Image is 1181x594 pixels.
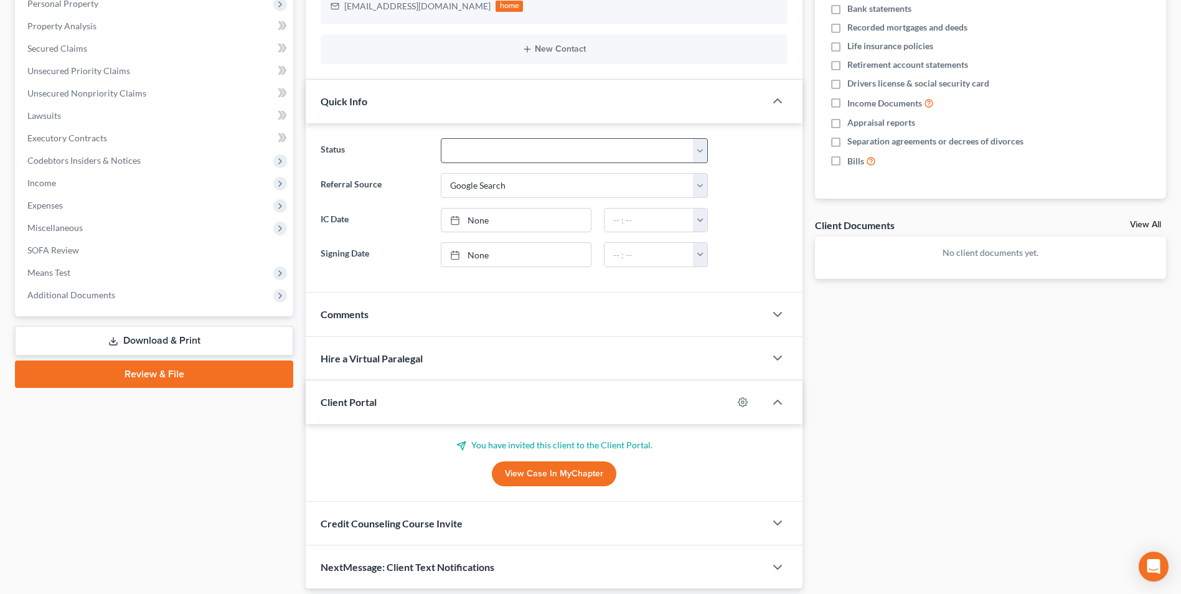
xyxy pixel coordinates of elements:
span: Unsecured Priority Claims [27,65,130,76]
div: Client Documents [815,219,895,232]
span: Comments [321,308,369,320]
a: Executory Contracts [17,127,293,149]
span: Codebtors Insiders & Notices [27,155,141,166]
span: Expenses [27,200,63,210]
span: Bank statements [847,2,911,15]
a: Unsecured Nonpriority Claims [17,82,293,105]
input: -- : -- [605,209,694,232]
a: View All [1130,220,1161,229]
label: Status [314,138,434,163]
span: Income Documents [847,97,922,110]
label: Signing Date [314,242,434,267]
span: Client Portal [321,396,377,408]
span: NextMessage: Client Text Notifications [321,561,494,573]
a: SOFA Review [17,239,293,262]
span: Means Test [27,267,70,278]
span: Separation agreements or decrees of divorces [847,135,1023,148]
input: -- : -- [605,243,694,266]
label: Referral Source [314,173,434,198]
span: Property Analysis [27,21,96,31]
p: You have invited this client to the Client Portal. [321,439,788,451]
a: Secured Claims [17,37,293,60]
span: Lawsuits [27,110,61,121]
label: IC Date [314,208,434,233]
span: Miscellaneous [27,222,83,233]
span: Quick Info [321,95,367,107]
span: Executory Contracts [27,133,107,143]
span: Additional Documents [27,290,115,300]
span: Retirement account statements [847,59,968,71]
a: None [441,209,591,232]
span: Bills [847,155,864,167]
a: None [441,243,591,266]
span: Recorded mortgages and deeds [847,21,967,34]
span: Credit Counseling Course Invite [321,517,463,529]
span: Drivers license & social security card [847,77,989,90]
a: Lawsuits [17,105,293,127]
a: Download & Print [15,326,293,356]
span: Unsecured Nonpriority Claims [27,88,146,98]
div: home [496,1,523,12]
div: Open Intercom Messenger [1139,552,1169,582]
a: Review & File [15,361,293,388]
p: No client documents yet. [825,247,1156,259]
span: Income [27,177,56,188]
a: View Case in MyChapter [492,461,616,486]
span: Secured Claims [27,43,87,54]
button: New Contact [331,44,778,54]
a: Unsecured Priority Claims [17,60,293,82]
span: SOFA Review [27,245,79,255]
span: Life insurance policies [847,40,933,52]
span: Hire a Virtual Paralegal [321,352,423,364]
a: Property Analysis [17,15,293,37]
span: Appraisal reports [847,116,915,129]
